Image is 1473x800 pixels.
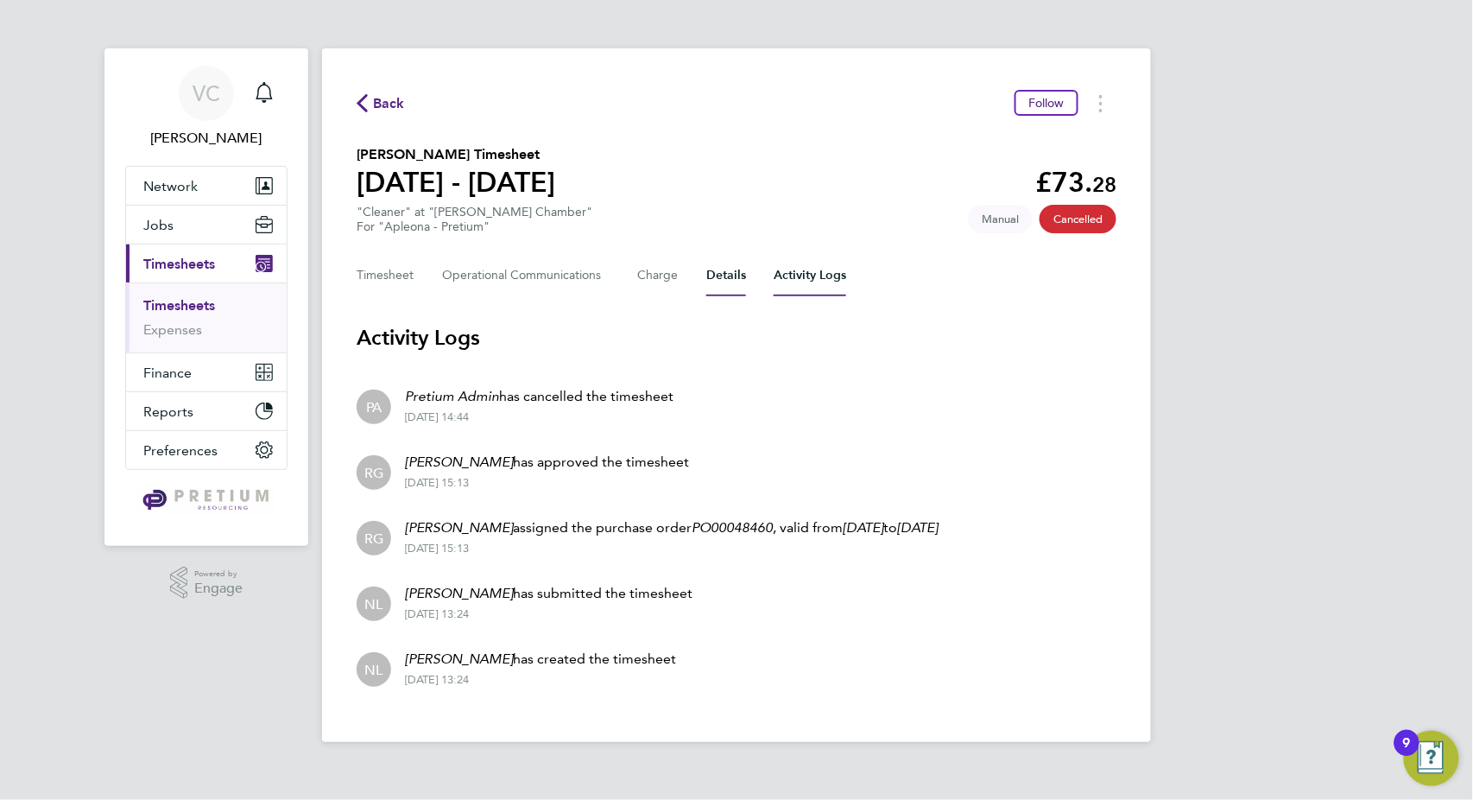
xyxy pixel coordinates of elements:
span: Valentina Cerulli [125,128,288,149]
div: [DATE] 15:13 [405,542,938,556]
em: [PERSON_NAME] [405,519,513,536]
em: [DATE] [897,519,938,536]
span: Powered by [194,567,243,581]
em: [PERSON_NAME] [405,651,513,667]
a: Timesheets [143,297,215,314]
button: Follow [1015,90,1078,116]
div: [DATE] 13:24 [405,673,676,687]
a: VC[PERSON_NAME] [125,66,288,149]
button: Timesheets Menu [1085,90,1116,117]
h2: [PERSON_NAME] Timesheet [357,144,555,165]
p: has submitted the timesheet [405,583,692,604]
img: pretium-logo-retina.png [138,487,274,515]
span: Jobs [143,217,174,233]
span: Reports [143,403,193,420]
button: Timesheets [126,244,287,283]
span: RG [364,463,383,482]
p: has cancelled the timesheet [405,386,673,407]
button: Jobs [126,206,287,244]
span: Network [143,178,198,194]
div: 9 [1403,743,1411,765]
p: has approved the timesheet [405,452,689,473]
div: [DATE] 15:13 [405,476,689,490]
div: "Cleaner" at "[PERSON_NAME] Chamber" [357,205,592,234]
h3: Activity Logs [357,324,1116,352]
div: For "Apleona - Pretium" [357,219,592,234]
a: Go to home page [125,487,288,515]
em: [PERSON_NAME] [405,585,513,601]
div: Rachel George-Davidson [357,455,391,490]
em: [DATE] [843,519,883,536]
div: Nicola Lawrence [357,587,391,621]
button: Preferences [126,431,287,469]
a: Expenses [143,321,202,338]
div: Nicola Lawrence [357,652,391,687]
div: [DATE] 13:24 [405,607,692,621]
nav: Main navigation [104,48,308,546]
span: 28 [1092,172,1116,197]
app-decimal: £73. [1035,166,1116,199]
div: [DATE] 14:44 [405,410,673,424]
span: RG [364,529,383,548]
span: NL [365,660,383,679]
em: Pretium Admin [405,388,499,404]
span: Follow [1028,95,1065,111]
button: Activity Logs [774,255,846,296]
span: This timesheet has been cancelled. [1040,205,1116,233]
span: Engage [194,581,243,596]
span: PA [366,397,382,416]
div: Timesheets [126,283,287,352]
button: Network [126,167,287,205]
button: Details [706,255,746,296]
a: Powered byEngage [170,567,243,600]
h1: [DATE] - [DATE] [357,165,555,200]
div: Rachel George-Davidson [357,521,391,556]
span: Back [373,93,405,114]
span: Finance [143,365,192,381]
button: Open Resource Center, 9 new notifications [1404,731,1459,786]
span: VC [193,82,220,105]
em: PO00048460 [692,519,773,536]
span: Timesheets [143,256,215,272]
p: assigned the purchase order , valid from to [405,517,938,538]
button: Back [357,92,405,114]
button: Finance [126,353,287,391]
span: This timesheet was manually created. [968,205,1033,233]
em: [PERSON_NAME] [405,454,513,470]
button: Operational Communications [442,255,610,296]
p: has created the timesheet [405,649,676,670]
div: Pretium Admin [357,390,391,424]
button: Charge [637,255,679,296]
span: Preferences [143,442,218,459]
button: Reports [126,392,287,430]
button: Timesheet [357,255,414,296]
span: NL [365,594,383,613]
